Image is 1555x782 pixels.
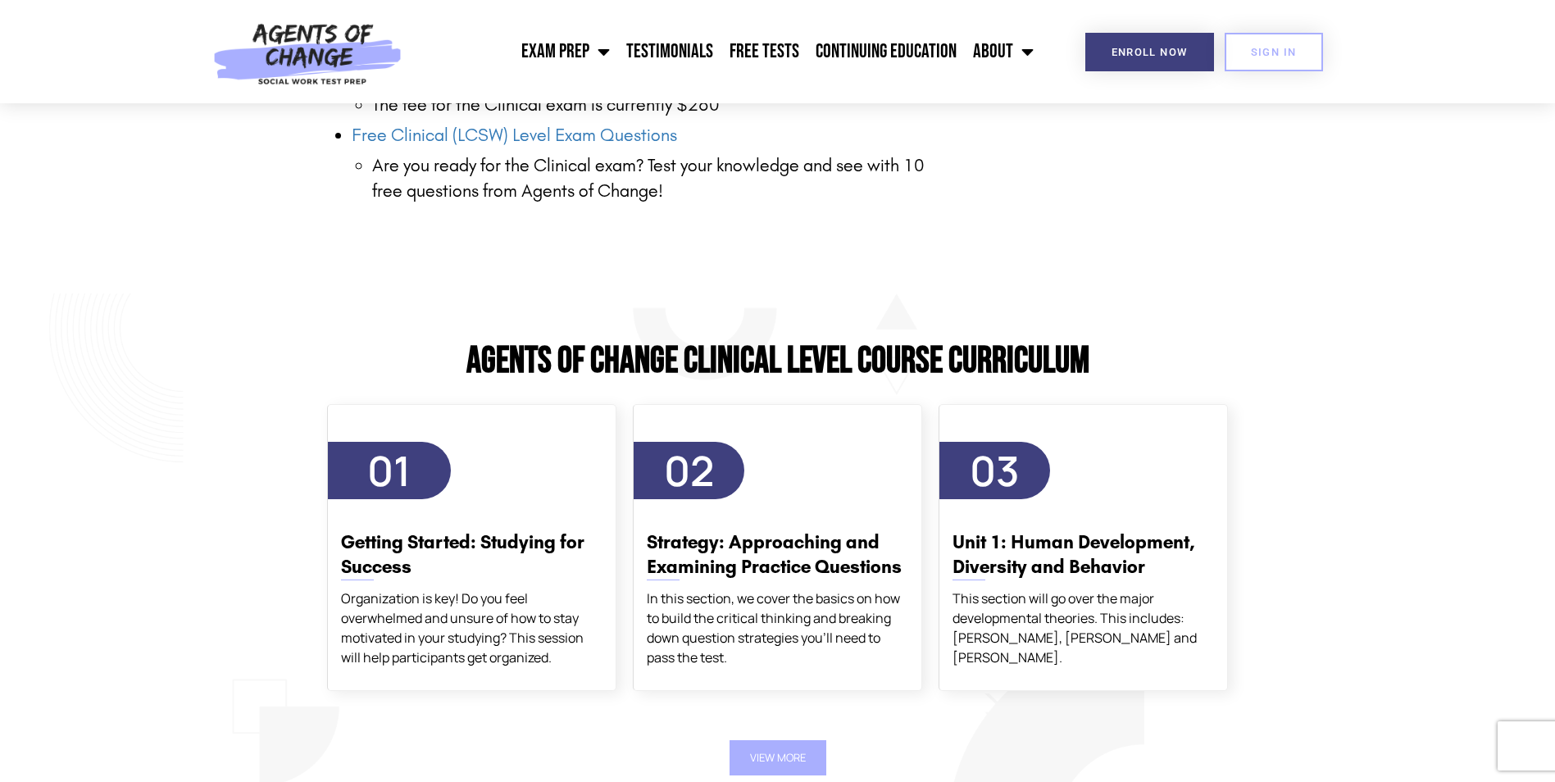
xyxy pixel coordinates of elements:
a: Exam Prep [513,31,618,72]
span: 03 [970,443,1020,498]
nav: Menu [411,31,1042,72]
span: Enroll Now [1112,47,1188,57]
span: 02 [664,443,714,498]
button: View More [730,740,826,775]
span: SIGN IN [1251,47,1297,57]
h3: Strategy: Approaching and Examining Practice Questions [647,530,908,580]
a: SIGN IN [1225,33,1323,71]
a: Free Clinical (LCSW) Level Exam Questions [352,125,677,146]
a: Enroll Now [1085,33,1214,71]
h2: Agents of Change Clinical Level Course Curriculum [319,343,1237,380]
div: In this section, we cover the basics on how to build the critical thinking and breaking down ques... [647,589,908,667]
span: 01 [367,443,411,498]
div: Organization is key! Do you feel overwhelmed and unsure of how to stay motivated in your studying... [341,589,602,667]
a: Free Tests [721,31,807,72]
h3: Getting Started: Studying for Success [341,530,602,580]
li: Are you ready for the Clinical exam? Test your knowledge and see with 10 free questions from Agen... [372,153,937,204]
a: Testimonials [618,31,721,72]
li: The fee for the Clinical exam is currently $260 [372,93,937,118]
h3: Unit 1: Human Development, Diversity and Behavior [953,530,1214,580]
a: Continuing Education [807,31,965,72]
div: This section will go over the major developmental theories. This includes: [PERSON_NAME], [PERSON... [953,589,1214,667]
a: About [965,31,1042,72]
